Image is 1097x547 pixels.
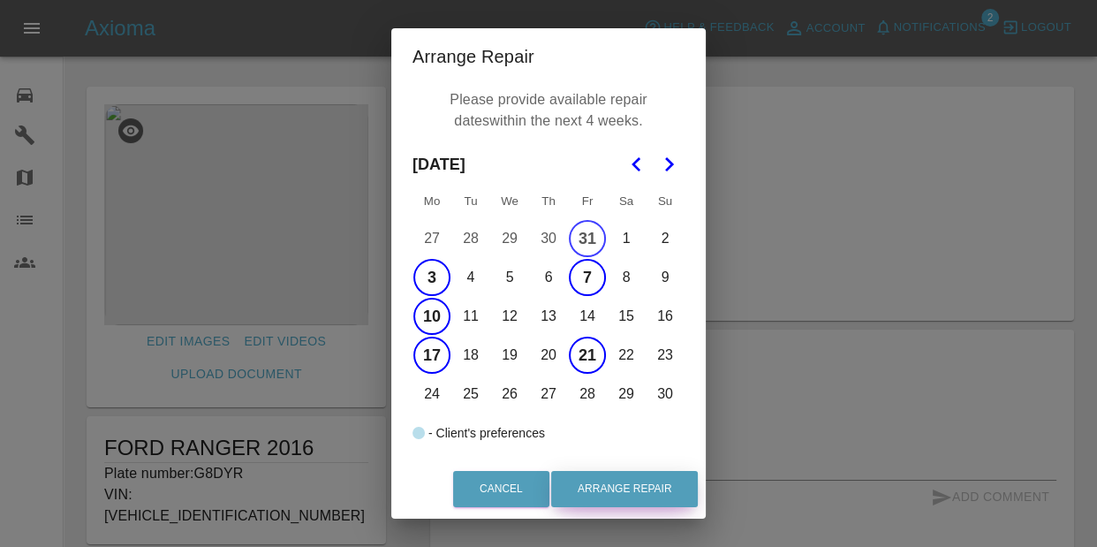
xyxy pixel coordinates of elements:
th: Tuesday [451,184,490,219]
button: Sunday, November 9th, 2025 [647,259,684,296]
button: Wednesday, November 5th, 2025 [491,259,528,296]
th: Sunday [646,184,685,219]
button: Tuesday, November 4th, 2025 [452,259,489,296]
th: Friday [568,184,607,219]
button: Friday, October 31st, 2025, selected [569,220,606,257]
th: Saturday [607,184,646,219]
button: Wednesday, November 19th, 2025 [491,337,528,374]
button: Sunday, November 30th, 2025 [647,376,684,413]
button: Sunday, November 16th, 2025 [647,298,684,335]
button: Tuesday, October 28th, 2025 [452,220,489,257]
button: Friday, November 7th, 2025, selected [569,259,606,296]
button: Thursday, November 27th, 2025 [530,376,567,413]
button: Cancel [453,471,549,507]
button: Sunday, November 23rd, 2025 [647,337,684,374]
th: Wednesday [490,184,529,219]
div: - Client's preferences [428,422,545,444]
button: Thursday, October 30th, 2025 [530,220,567,257]
button: Tuesday, November 25th, 2025 [452,376,489,413]
button: Wednesday, October 29th, 2025 [491,220,528,257]
h2: Arrange Repair [391,28,706,85]
button: Saturday, November 1st, 2025 [608,220,645,257]
button: Monday, November 10th, 2025, selected [413,298,450,335]
button: Go to the Previous Month [621,148,653,180]
button: Wednesday, November 12th, 2025 [491,298,528,335]
button: Arrange Repair [551,471,698,507]
button: Saturday, November 29th, 2025 [608,376,645,413]
table: November 2025 [412,184,685,414]
button: Thursday, November 6th, 2025 [530,259,567,296]
p: Please provide available repair dates within the next 4 weeks. [421,85,676,136]
button: Friday, November 14th, 2025 [569,298,606,335]
button: Sunday, November 2nd, 2025 [647,220,684,257]
button: Tuesday, November 18th, 2025 [452,337,489,374]
button: Monday, November 24th, 2025 [413,376,450,413]
button: Monday, November 17th, 2025, selected [413,337,450,374]
button: Go to the Next Month [653,148,685,180]
button: Saturday, November 15th, 2025 [608,298,645,335]
button: Saturday, November 22nd, 2025 [608,337,645,374]
button: Thursday, November 13th, 2025 [530,298,567,335]
button: Tuesday, November 11th, 2025 [452,298,489,335]
th: Thursday [529,184,568,219]
th: Monday [412,184,451,219]
button: Thursday, November 20th, 2025 [530,337,567,374]
button: Friday, November 28th, 2025 [569,376,606,413]
button: Wednesday, November 26th, 2025 [491,376,528,413]
button: Monday, October 27th, 2025 [413,220,450,257]
button: Saturday, November 8th, 2025 [608,259,645,296]
button: Monday, November 3rd, 2025, selected [413,259,450,296]
button: Friday, November 21st, 2025, selected [569,337,606,374]
span: [DATE] [412,145,465,184]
